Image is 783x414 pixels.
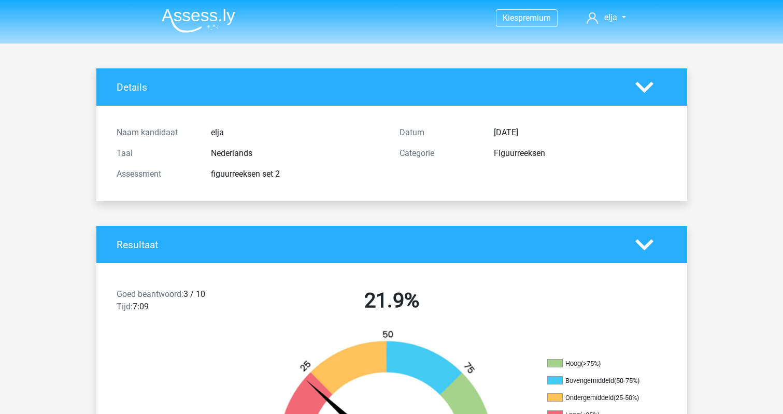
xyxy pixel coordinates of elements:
h2: 21.9% [258,288,525,313]
h4: Resultaat [117,239,620,251]
div: elja [203,126,392,139]
span: Kies [503,13,518,23]
div: Categorie [392,147,486,160]
span: elja [604,12,617,22]
div: Taal [109,147,203,160]
img: Assessly [162,8,235,33]
span: Tijd: [117,302,133,311]
div: (50-75%) [614,377,639,384]
span: Goed beantwoord: [117,289,183,299]
div: Figuurreeksen [486,147,675,160]
div: [DATE] [486,126,675,139]
li: Ondergemiddeld [547,393,651,403]
li: Bovengemiddeld [547,376,651,386]
div: figuurreeksen set 2 [203,168,392,180]
div: (25-50%) [614,394,639,402]
div: Nederlands [203,147,392,160]
li: Hoog [547,359,651,368]
div: Datum [392,126,486,139]
div: (>75%) [581,360,601,367]
a: Kiespremium [496,11,557,25]
div: 3 / 10 7:09 [109,288,250,317]
a: elja [582,11,630,24]
div: Assessment [109,168,203,180]
h4: Details [117,81,620,93]
div: Naam kandidaat [109,126,203,139]
span: premium [518,13,551,23]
